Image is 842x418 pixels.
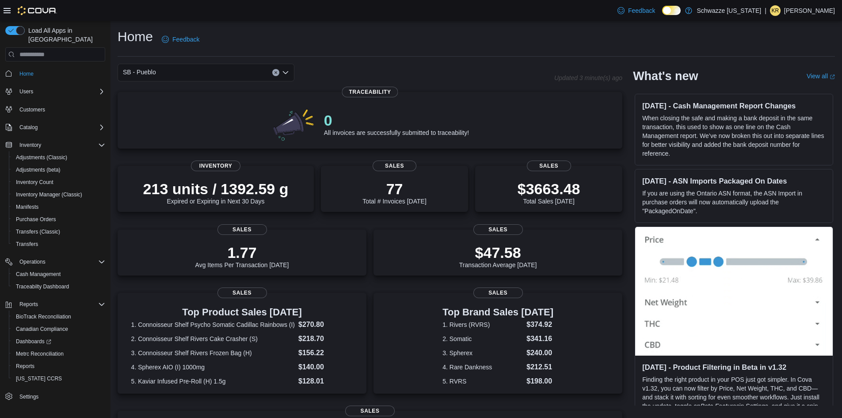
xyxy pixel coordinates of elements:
[16,140,105,150] span: Inventory
[271,106,317,142] img: 0
[662,6,681,15] input: Dark Mode
[16,104,49,115] a: Customers
[12,189,86,200] a: Inventory Manager (Classic)
[298,376,353,387] dd: $128.01
[282,69,289,76] button: Open list of options
[324,111,469,136] div: All invoices are successfully submitted to traceability!
[9,176,109,188] button: Inventory Count
[16,257,105,267] span: Operations
[16,241,38,248] span: Transfers
[217,288,267,298] span: Sales
[12,239,42,249] a: Transfers
[9,226,109,238] button: Transfers (Classic)
[16,122,41,133] button: Catalog
[16,228,60,235] span: Transfers (Classic)
[12,269,64,280] a: Cash Management
[765,5,766,16] p: |
[298,334,353,344] dd: $218.70
[642,363,826,372] h3: [DATE] - Product Filtering in Beta in v1.32
[12,226,64,237] a: Transfers (Classic)
[25,26,105,44] span: Load All Apps in [GEOGRAPHIC_DATA]
[9,372,109,385] button: [US_STATE] CCRS
[518,180,580,205] div: Total Sales [DATE]
[12,226,105,237] span: Transfers (Classic)
[518,180,580,198] p: $3663.48
[12,361,105,372] span: Reports
[9,348,109,360] button: Metrc Reconciliation
[628,6,655,15] span: Feedback
[16,68,105,79] span: Home
[16,104,105,115] span: Customers
[442,320,523,329] dt: 1. Rivers (RVRS)
[16,166,61,173] span: Adjustments (beta)
[12,152,71,163] a: Adjustments (Classic)
[16,69,37,79] a: Home
[9,268,109,280] button: Cash Management
[131,307,353,318] h3: Top Product Sales [DATE]
[633,69,698,83] h2: What's new
[12,349,105,359] span: Metrc Reconciliation
[16,86,105,97] span: Users
[442,334,523,343] dt: 2. Somatic
[19,258,46,265] span: Operations
[362,180,426,198] p: 77
[16,191,82,198] span: Inventory Manager (Classic)
[324,111,469,129] p: 0
[143,180,289,198] p: 213 units / 1392.59 g
[9,335,109,348] a: Dashboards
[442,377,523,386] dt: 5. RVRS
[442,363,523,372] dt: 4. Rare Dankness
[16,179,53,186] span: Inventory Count
[9,280,109,293] button: Traceabilty Dashboard
[12,214,60,225] a: Purchase Orders
[16,140,45,150] button: Inventory
[442,307,553,318] h3: Top Brand Sales [DATE]
[16,391,42,402] a: Settings
[158,31,203,48] a: Feedback
[342,87,398,97] span: Traceability
[12,152,105,163] span: Adjustments (Classic)
[12,165,105,175] span: Adjustments (beta)
[131,334,295,343] dt: 2. Connoisseur Shelf Rivers Cake Crasher (S)
[19,88,33,95] span: Users
[12,324,105,334] span: Canadian Compliance
[2,139,109,151] button: Inventory
[16,363,34,370] span: Reports
[12,281,105,292] span: Traceabilty Dashboard
[16,154,67,161] span: Adjustments (Classic)
[12,239,105,249] span: Transfers
[642,176,826,185] h3: [DATE] - ASN Imports Packaged On Dates
[143,180,289,205] div: Expired or Expiring in Next 30 Days
[9,151,109,164] button: Adjustments (Classic)
[373,161,417,171] span: Sales
[442,349,523,357] dt: 3. Spherex
[12,373,105,384] span: Washington CCRS
[131,377,295,386] dt: 5. Kaviar Infused Pre-Roll (H) 1.5g
[12,349,67,359] a: Metrc Reconciliation
[131,363,295,372] dt: 4. Spherex AIO (I) 1000mg
[16,86,37,97] button: Users
[362,180,426,205] div: Total # Invoices [DATE]
[16,375,62,382] span: [US_STATE] CCRS
[9,360,109,372] button: Reports
[19,301,38,308] span: Reports
[473,288,523,298] span: Sales
[16,271,61,278] span: Cash Management
[16,216,56,223] span: Purchase Orders
[12,177,105,188] span: Inventory Count
[527,161,571,171] span: Sales
[12,165,64,175] a: Adjustments (beta)
[195,244,289,261] p: 1.77
[18,6,57,15] img: Cova
[554,74,622,81] p: Updated 3 minute(s) ago
[9,323,109,335] button: Canadian Compliance
[191,161,240,171] span: Inventory
[16,122,105,133] span: Catalog
[12,202,105,212] span: Manifests
[19,142,41,149] span: Inventory
[195,244,289,268] div: Avg Items Per Transaction [DATE]
[16,299,42,310] button: Reports
[12,177,57,188] a: Inventory Count
[697,5,761,16] p: Schwazze [US_STATE]
[16,326,68,333] span: Canadian Compliance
